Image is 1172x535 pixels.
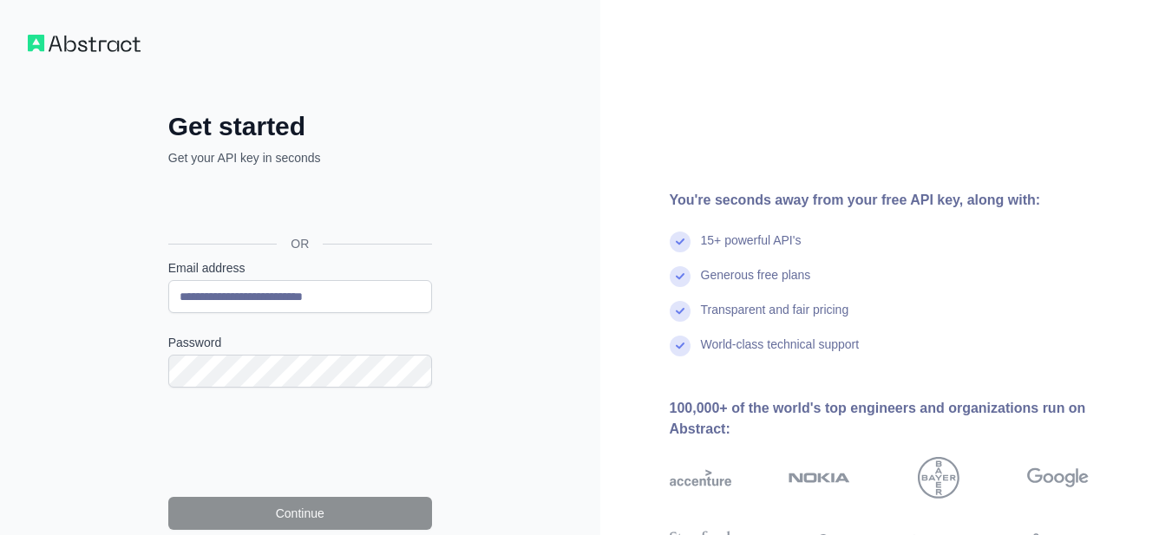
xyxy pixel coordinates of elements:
p: Get your API key in seconds [168,149,432,166]
img: accenture [670,457,731,499]
iframe: reCAPTCHA [168,408,432,476]
button: Continue [168,497,432,530]
img: check mark [670,232,691,252]
div: World-class technical support [701,336,860,370]
div: You're seconds away from your free API key, along with: [670,190,1145,211]
img: check mark [670,301,691,322]
img: bayer [918,457,959,499]
div: Generous free plans [701,266,811,301]
iframe: Sign in with Google Button [160,186,437,224]
div: 100,000+ of the world's top engineers and organizations run on Abstract: [670,398,1145,440]
img: nokia [789,457,850,499]
div: 15+ powerful API's [701,232,802,266]
img: check mark [670,266,691,287]
img: google [1027,457,1089,499]
label: Password [168,334,432,351]
h2: Get started [168,111,432,142]
label: Email address [168,259,432,277]
div: Transparent and fair pricing [701,301,849,336]
span: OR [277,235,323,252]
img: check mark [670,336,691,356]
img: Workflow [28,35,141,52]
